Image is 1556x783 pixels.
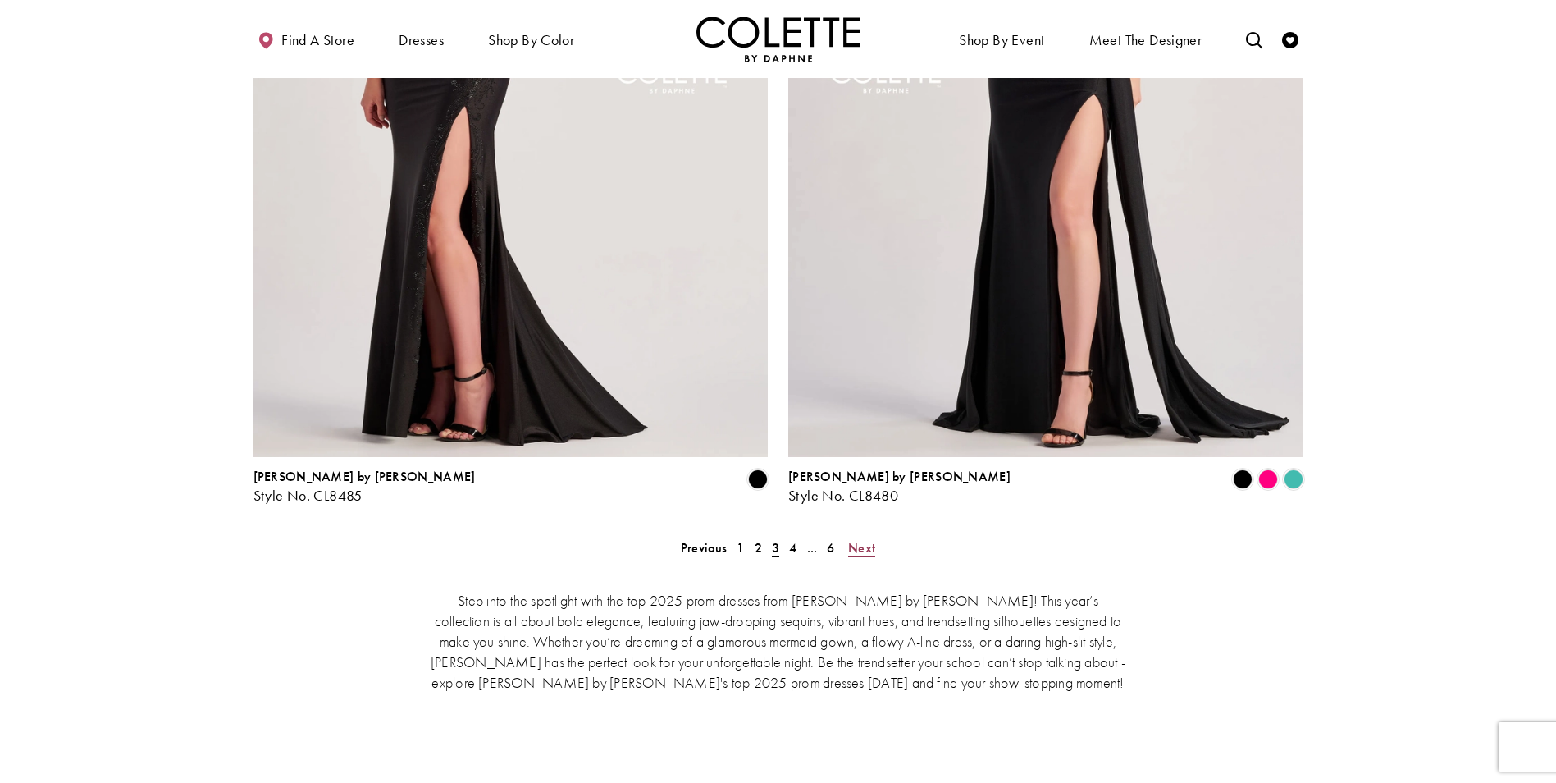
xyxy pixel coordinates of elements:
span: Style No. CL8480 [788,486,898,505]
a: ... [802,536,823,560]
span: [PERSON_NAME] by [PERSON_NAME] [788,468,1011,485]
span: Shop by color [484,16,578,62]
span: Style No. CL8485 [253,486,363,505]
div: Colette by Daphne Style No. CL8485 [253,469,476,504]
a: Next Page [843,536,880,560]
span: Shop by color [488,32,574,48]
div: Colette by Daphne Style No. CL8480 [788,469,1011,504]
span: Shop By Event [959,32,1044,48]
span: Meet the designer [1089,32,1202,48]
img: Colette by Daphne [696,16,860,62]
i: Black [748,469,768,489]
span: 4 [789,539,796,556]
span: 6 [827,539,834,556]
span: Shop By Event [955,16,1048,62]
a: 6 [822,536,839,560]
a: Meet the designer [1085,16,1207,62]
p: Step into the spotlight with the top 2025 prom dresses from [PERSON_NAME] by [PERSON_NAME]! This ... [430,590,1127,693]
a: 2 [750,536,767,560]
span: 2 [755,539,762,556]
i: Turquoise [1284,469,1303,489]
span: 3 [772,539,779,556]
a: Prev Page [676,536,732,560]
span: 1 [737,539,744,556]
a: 1 [732,536,749,560]
span: [PERSON_NAME] by [PERSON_NAME] [253,468,476,485]
i: Hot Pink [1258,469,1278,489]
a: Check Wishlist [1278,16,1303,62]
span: Current page [767,536,784,560]
span: Previous [681,539,727,556]
span: Next [848,539,875,556]
i: Black [1233,469,1253,489]
span: Dresses [395,16,448,62]
a: Visit Home Page [696,16,860,62]
a: Find a store [253,16,358,62]
span: Dresses [399,32,444,48]
a: Toggle search [1242,16,1266,62]
a: 4 [784,536,801,560]
span: ... [807,539,818,556]
span: Find a store [281,32,354,48]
